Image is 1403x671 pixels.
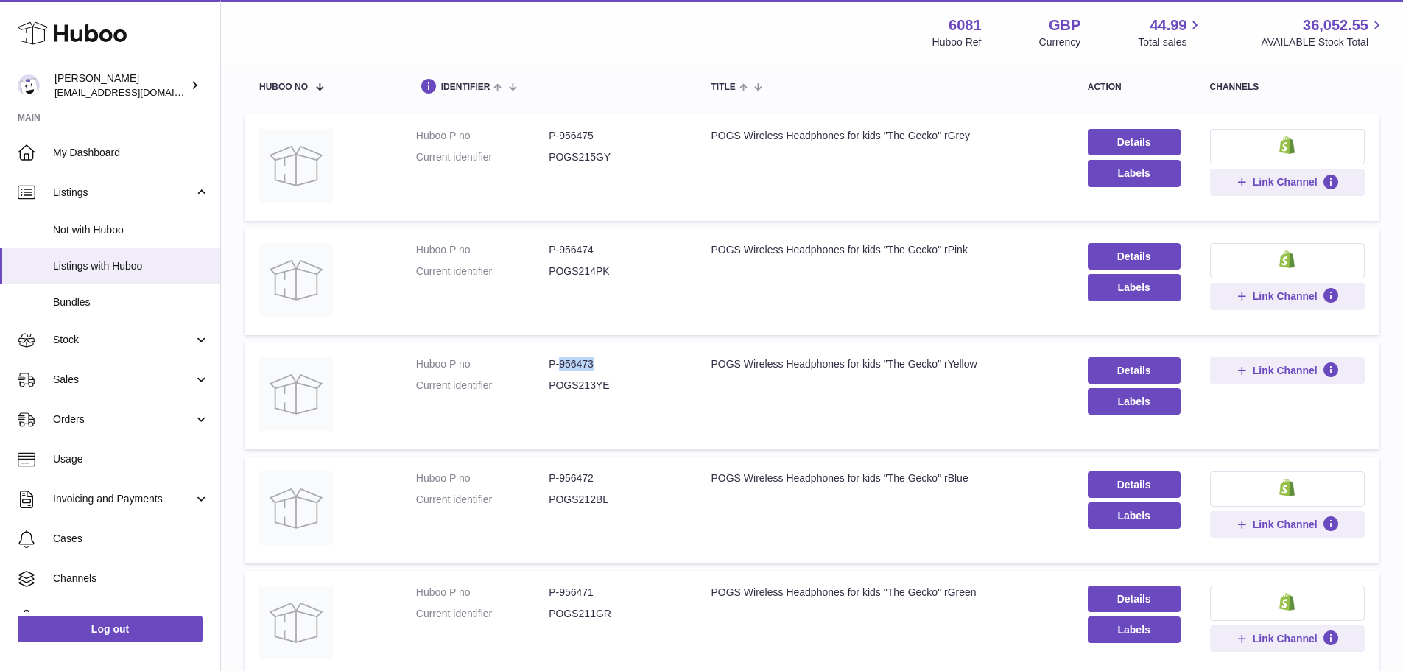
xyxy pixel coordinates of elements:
dt: Current identifier [416,264,549,278]
img: shopify-small.png [1279,593,1295,611]
button: Labels [1088,388,1181,415]
span: Cases [53,532,209,546]
div: channels [1210,82,1365,92]
img: POGS Wireless Headphones for kids "The Gecko" rGreen [259,586,333,659]
div: POGS Wireless Headphones for kids "The Gecko" rYellow [711,357,1058,371]
dd: POGS212BL [549,493,681,507]
span: Stock [53,333,194,347]
button: Labels [1088,502,1181,529]
span: Link Channel [1253,175,1318,189]
a: Details [1088,243,1181,270]
span: Channels [53,572,209,586]
span: My Dashboard [53,146,209,160]
span: Listings [53,186,194,200]
span: Orders [53,412,194,426]
span: Invoicing and Payments [53,492,194,506]
span: Total sales [1138,35,1203,49]
button: Link Channel [1210,169,1365,195]
dt: Huboo P no [416,357,549,371]
a: Details [1088,357,1181,384]
dt: Huboo P no [416,586,549,600]
div: Currency [1039,35,1081,49]
button: Labels [1088,274,1181,301]
dd: P-956473 [549,357,681,371]
dt: Huboo P no [416,471,549,485]
button: Labels [1088,160,1181,186]
span: Link Channel [1253,518,1318,531]
dt: Current identifier [416,379,549,393]
button: Link Channel [1210,283,1365,309]
div: POGS Wireless Headphones for kids "The Gecko" rGrey [711,129,1058,143]
span: identifier [441,82,490,92]
span: Link Channel [1253,632,1318,645]
div: POGS Wireless Headphones for kids "The Gecko" rPink [711,243,1058,257]
span: Listings with Huboo [53,259,209,273]
span: Bundles [53,295,209,309]
div: POGS Wireless Headphones for kids "The Gecko" rGreen [711,586,1058,600]
a: 44.99 Total sales [1138,15,1203,49]
strong: GBP [1049,15,1080,35]
dd: P-956475 [549,129,681,143]
div: POGS Wireless Headphones for kids "The Gecko" rBlue [711,471,1058,485]
img: shopify-small.png [1279,136,1295,154]
span: Link Channel [1253,364,1318,377]
span: [EMAIL_ADDRESS][DOMAIN_NAME] [54,86,217,98]
dt: Current identifier [416,607,549,621]
dt: Huboo P no [416,129,549,143]
img: POGS Wireless Headphones for kids "The Gecko" rPink [259,243,333,317]
dd: POGS215GY [549,150,681,164]
img: internalAdmin-6081@internal.huboo.com [18,74,40,96]
dd: POGS214PK [549,264,681,278]
dt: Current identifier [416,150,549,164]
span: Link Channel [1253,289,1318,303]
img: shopify-small.png [1279,479,1295,496]
dd: POGS213YE [549,379,681,393]
button: Link Channel [1210,357,1365,384]
dt: Current identifier [416,493,549,507]
a: Log out [18,616,203,642]
dd: P-956474 [549,243,681,257]
img: shopify-small.png [1279,250,1295,268]
dd: P-956471 [549,586,681,600]
span: Settings [53,611,209,625]
span: 36,052.55 [1303,15,1368,35]
span: AVAILABLE Stock Total [1261,35,1385,49]
a: Details [1088,586,1181,612]
dd: P-956472 [549,471,681,485]
a: Details [1088,129,1181,155]
button: Link Channel [1210,625,1365,652]
div: Huboo Ref [932,35,982,49]
dd: POGS211GR [549,607,681,621]
img: POGS Wireless Headphones for kids "The Gecko" rYellow [259,357,333,431]
div: [PERSON_NAME] [54,71,187,99]
div: action [1088,82,1181,92]
span: Usage [53,452,209,466]
span: Huboo no [259,82,308,92]
button: Link Channel [1210,511,1365,538]
a: 36,052.55 AVAILABLE Stock Total [1261,15,1385,49]
dt: Huboo P no [416,243,549,257]
span: title [711,82,735,92]
span: 44.99 [1150,15,1186,35]
a: Details [1088,471,1181,498]
img: POGS Wireless Headphones for kids "The Gecko" rGrey [259,129,333,203]
span: Not with Huboo [53,223,209,237]
span: Sales [53,373,194,387]
strong: 6081 [949,15,982,35]
img: POGS Wireless Headphones for kids "The Gecko" rBlue [259,471,333,545]
button: Labels [1088,616,1181,643]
